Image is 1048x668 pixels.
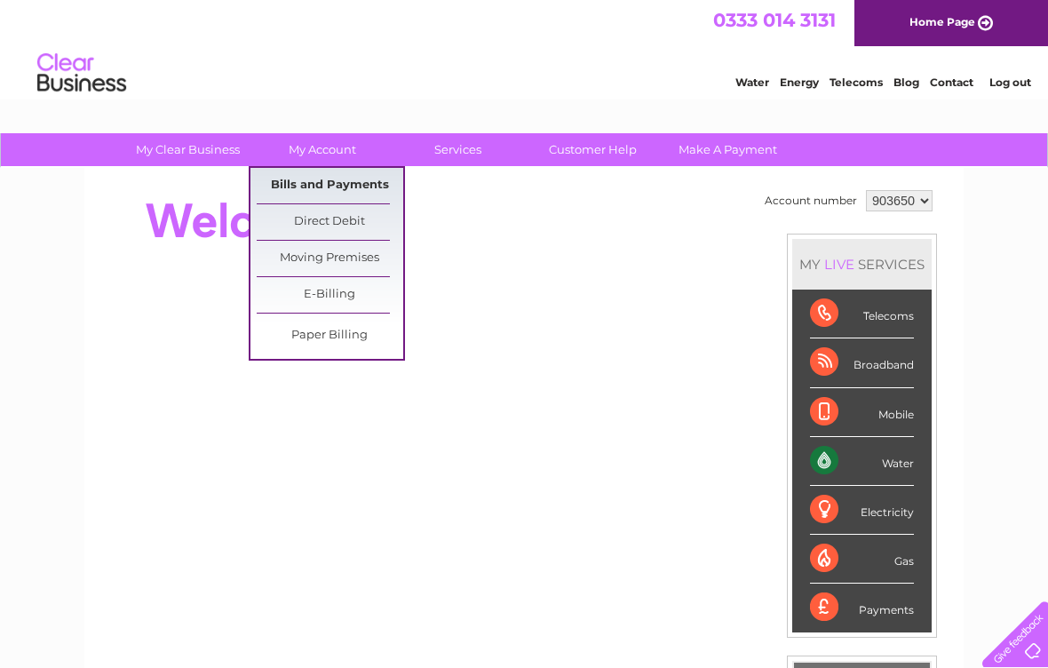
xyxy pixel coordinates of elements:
div: Water [810,437,914,486]
div: Mobile [810,388,914,437]
img: logo.png [36,46,127,100]
div: Payments [810,584,914,632]
a: Log out [989,76,1031,89]
a: Services [385,133,531,166]
div: Gas [810,535,914,584]
a: Water [735,76,769,89]
a: Direct Debit [257,204,403,240]
a: Contact [930,76,973,89]
a: Moving Premises [257,241,403,276]
div: Telecoms [810,290,914,338]
a: E-Billing [257,277,403,313]
a: Customer Help [520,133,666,166]
td: Account number [760,186,861,216]
a: My Clear Business [115,133,261,166]
a: Blog [893,76,919,89]
a: My Account [250,133,396,166]
a: Telecoms [830,76,883,89]
a: Make A Payment [655,133,801,166]
a: 0333 014 3131 [713,9,836,31]
a: Energy [780,76,819,89]
div: LIVE [821,256,858,273]
a: Bills and Payments [257,168,403,203]
div: Clear Business is a trading name of Verastar Limited (registered in [GEOGRAPHIC_DATA] No. 3667643... [106,10,945,86]
div: Electricity [810,486,914,535]
div: Broadband [810,338,914,387]
div: MY SERVICES [792,239,932,290]
a: Paper Billing [257,318,403,354]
